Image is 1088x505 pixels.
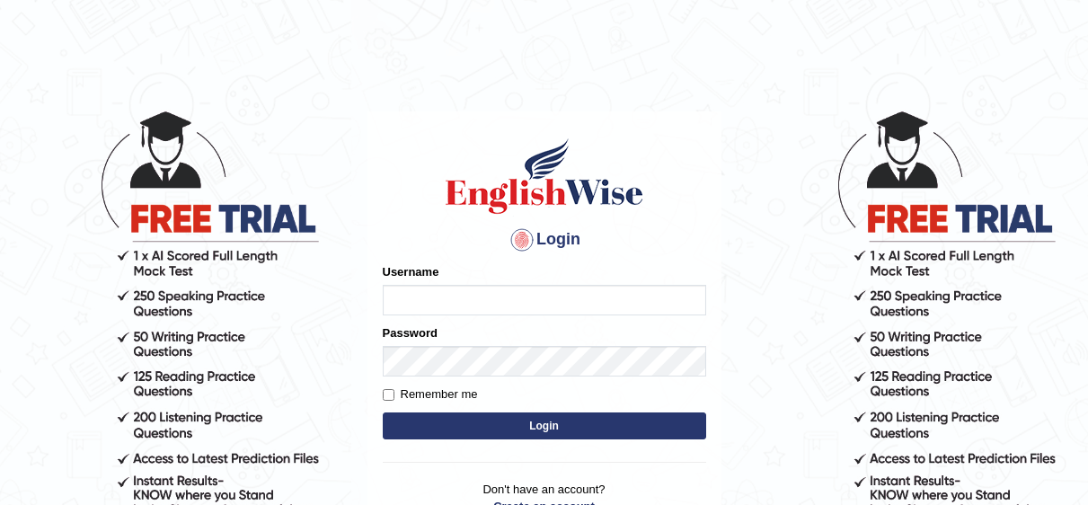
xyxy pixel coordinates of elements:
[383,263,439,280] label: Username
[383,324,438,341] label: Password
[383,412,706,439] button: Login
[442,136,647,217] img: Logo of English Wise sign in for intelligent practice with AI
[383,226,706,254] h4: Login
[383,385,478,403] label: Remember me
[383,389,394,401] input: Remember me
